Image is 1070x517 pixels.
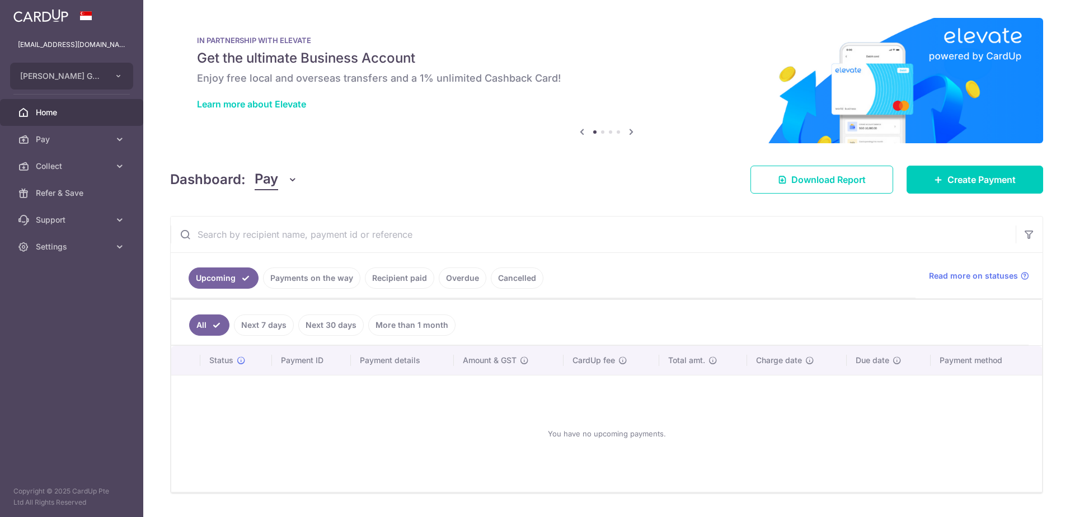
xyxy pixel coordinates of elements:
[255,169,278,190] span: Pay
[947,173,1016,186] span: Create Payment
[18,39,125,50] p: [EMAIL_ADDRESS][DOMAIN_NAME]
[10,63,133,90] button: [PERSON_NAME] GLOBAL PTE. LTD.
[255,169,298,190] button: Pay
[36,107,110,118] span: Home
[234,314,294,336] a: Next 7 days
[750,166,893,194] a: Download Report
[365,267,434,289] a: Recipient paid
[36,161,110,172] span: Collect
[13,9,68,22] img: CardUp
[668,355,705,366] span: Total amt.
[929,270,1018,281] span: Read more on statuses
[185,384,1029,483] div: You have no upcoming payments.
[931,346,1042,375] th: Payment method
[197,72,1016,85] h6: Enjoy free local and overseas transfers and a 1% unlimited Cashback Card!
[209,355,233,366] span: Status
[36,134,110,145] span: Pay
[36,214,110,225] span: Support
[189,267,259,289] a: Upcoming
[197,49,1016,67] h5: Get the ultimate Business Account
[298,314,364,336] a: Next 30 days
[929,270,1029,281] a: Read more on statuses
[36,241,110,252] span: Settings
[491,267,543,289] a: Cancelled
[189,314,229,336] a: All
[20,70,103,82] span: [PERSON_NAME] GLOBAL PTE. LTD.
[791,173,866,186] span: Download Report
[170,170,246,190] h4: Dashboard:
[170,18,1043,143] img: Renovation banner
[351,346,454,375] th: Payment details
[572,355,615,366] span: CardUp fee
[197,36,1016,45] p: IN PARTNERSHIP WITH ELEVATE
[463,355,517,366] span: Amount & GST
[171,217,1016,252] input: Search by recipient name, payment id or reference
[756,355,802,366] span: Charge date
[907,166,1043,194] a: Create Payment
[856,355,889,366] span: Due date
[368,314,456,336] a: More than 1 month
[36,187,110,199] span: Refer & Save
[439,267,486,289] a: Overdue
[263,267,360,289] a: Payments on the way
[272,346,351,375] th: Payment ID
[197,98,306,110] a: Learn more about Elevate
